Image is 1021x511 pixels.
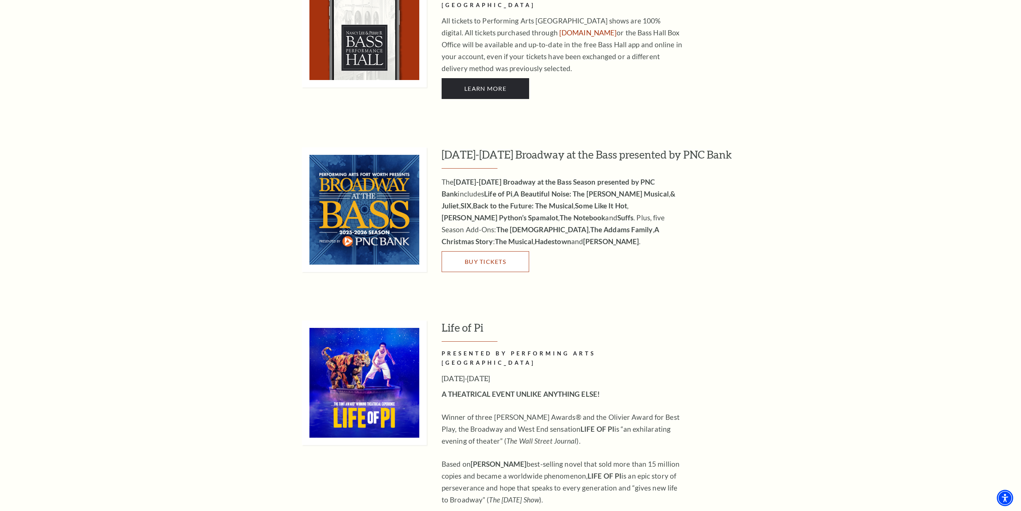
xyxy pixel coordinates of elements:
em: The [DATE] Show [489,495,539,504]
strong: [PERSON_NAME] [583,237,639,246]
span: or the Bass Hall Box Office will be available and up-to-date in the free Bass Hall app and online... [442,28,682,73]
strong: Hadestown [535,237,571,246]
a: [DOMAIN_NAME] [559,28,617,37]
strong: Suffs [617,213,634,222]
strong: Life of Pi [484,189,512,198]
strong: [PERSON_NAME] [471,460,527,468]
strong: The [DEMOGRAPHIC_DATA] [496,225,589,234]
strong: A Beautiful Noise: The [PERSON_NAME] Musical [514,189,668,198]
strong: Back to the Future: The Musical [473,201,573,210]
a: Buy Tickets [442,251,529,272]
strong: The Notebook [560,213,605,222]
strong: A Christmas Story [442,225,659,246]
strong: [DATE]-[DATE] Broadway at the Bass Season [454,178,595,186]
strong: Some Like It Hot [575,201,627,210]
strong: The Musical [495,237,533,246]
strong: SIX [461,201,471,210]
span: Buy Tickets [465,258,506,265]
strong: [PERSON_NAME] Python’s Spamalot [442,213,558,222]
h3: [DATE]-[DATE] Broadway at the Bass presented by PNC Bank [442,147,741,169]
strong: presented by PNC Bank [442,178,655,198]
p: Based on best-selling novel that sold more than 15 million copies and became a worldwide phenomen... [442,458,684,506]
p: Winner of three [PERSON_NAME] Awards® and the Olivier Award for Best Play, the Broadway and West ... [442,411,684,447]
strong: & Juliet [442,189,675,210]
strong: The Addams Family [590,225,653,234]
div: Accessibility Menu [997,490,1013,506]
h2: PRESENTED BY PERFORMING ARTS [GEOGRAPHIC_DATA] [442,349,684,368]
a: Learn More PRESENTED BY PERFORMING ARTS FORT WORTH [442,78,529,99]
img: 2025-2026 Broadway at the Bass presented by PNC Bank [302,147,427,272]
strong: LIFE OF PI [581,425,614,433]
p: All tickets to Performing Arts [GEOGRAPHIC_DATA] shows are 100% digital. All tickets purchased th... [442,15,684,74]
em: The Wall Street Journal [506,437,576,445]
strong: A THEATRICAL EVENT UNLIKE ANYTHING ELSE! [442,390,600,398]
p: The includes , , , , , , , and . Plus, five Season Add-Ons: , , : , and . [442,176,684,247]
h3: Life of Pi [442,320,741,342]
img: Life of Pi [302,320,427,445]
span: Learn More [464,85,506,92]
strong: LIFE OF PI [588,472,621,480]
h3: [DATE]-[DATE] [442,373,684,384]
